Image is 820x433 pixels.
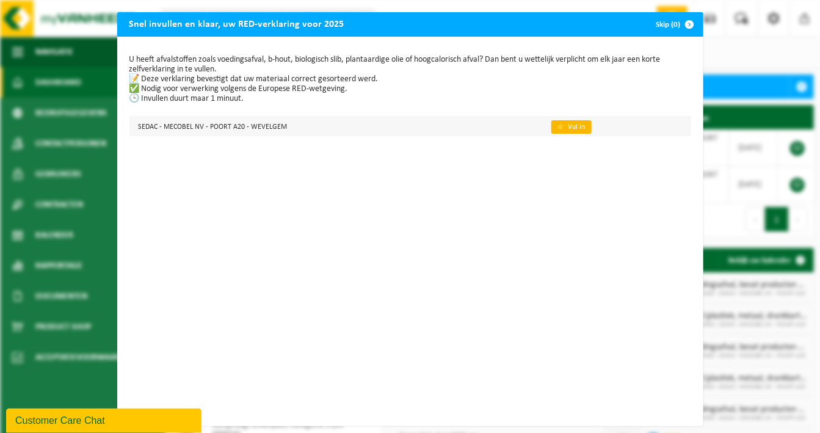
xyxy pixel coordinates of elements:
[129,116,541,136] td: SEDAC - MECOBEL NV - POORT A20 - WEVELGEM
[647,12,702,37] button: Skip (0)
[6,406,204,433] iframe: chat widget
[551,120,592,134] a: 👉 Vul in
[129,55,691,104] p: U heeft afvalstoffen zoals voedingsafval, b-hout, biologisch slib, plantaardige olie of hoogcalor...
[117,12,357,35] h2: Snel invullen en klaar, uw RED-verklaring voor 2025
